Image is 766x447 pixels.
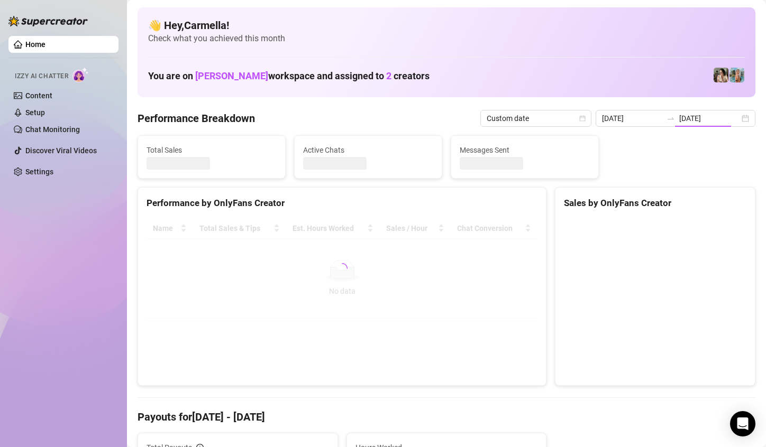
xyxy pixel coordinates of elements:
a: Settings [25,167,53,176]
img: Nina [729,68,744,82]
span: calendar [579,115,586,122]
a: Content [25,91,52,100]
span: Izzy AI Chatter [15,71,68,81]
a: Chat Monitoring [25,125,80,134]
span: Total Sales [147,144,277,156]
span: Active Chats [303,144,433,156]
img: logo-BBDzfeDw.svg [8,16,88,26]
div: Performance by OnlyFans Creator [147,196,537,210]
img: Cindy [714,68,728,82]
h4: Performance Breakdown [138,111,255,126]
span: Messages Sent [460,144,590,156]
span: Check what you achieved this month [148,33,745,44]
span: Custom date [487,110,585,126]
h4: 👋 Hey, Carmella ! [148,18,745,33]
span: 2 [386,70,391,81]
div: Open Intercom Messenger [730,411,755,436]
span: swap-right [667,114,675,123]
span: [PERSON_NAME] [195,70,268,81]
span: loading [335,260,350,275]
a: Home [25,40,45,49]
input: Start date [602,113,662,124]
span: to [667,114,675,123]
a: Setup [25,108,45,117]
input: End date [679,113,740,124]
h1: You are on workspace and assigned to creators [148,70,430,82]
h4: Payouts for [DATE] - [DATE] [138,409,755,424]
div: Sales by OnlyFans Creator [564,196,746,210]
a: Discover Viral Videos [25,146,97,155]
img: AI Chatter [72,67,89,82]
